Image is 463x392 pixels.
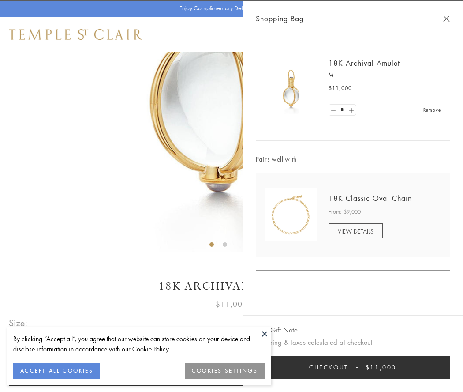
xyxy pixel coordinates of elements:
[347,105,355,116] a: Set quantity to 2
[9,29,142,40] img: Temple St. Clair
[329,71,441,79] p: M
[256,324,298,335] button: Add Gift Note
[329,207,361,216] span: From: $9,000
[256,154,450,164] span: Pairs well with
[309,362,348,372] span: Checkout
[329,223,383,238] a: VIEW DETAILS
[256,356,450,379] button: Checkout $11,000
[366,362,396,372] span: $11,000
[443,15,450,22] button: Close Shopping Bag
[185,363,265,379] button: COOKIES SETTINGS
[9,316,28,330] span: Size:
[423,105,441,115] a: Remove
[216,298,247,310] span: $11,000
[329,58,400,68] a: 18K Archival Amulet
[13,334,265,354] div: By clicking “Accept all”, you agree that our website can store cookies on your device and disclos...
[329,84,352,93] span: $11,000
[256,13,304,24] span: Shopping Bag
[338,227,373,235] span: VIEW DETAILS
[265,62,317,115] img: 18K Archival Amulet
[265,188,317,241] img: N88865-OV18
[13,363,100,379] button: ACCEPT ALL COOKIES
[329,105,338,116] a: Set quantity to 0
[256,337,450,348] p: Shipping & taxes calculated at checkout
[329,193,412,203] a: 18K Classic Oval Chain
[9,279,454,294] h1: 18K Archival Amulet
[179,4,280,13] p: Enjoy Complimentary Delivery & Returns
